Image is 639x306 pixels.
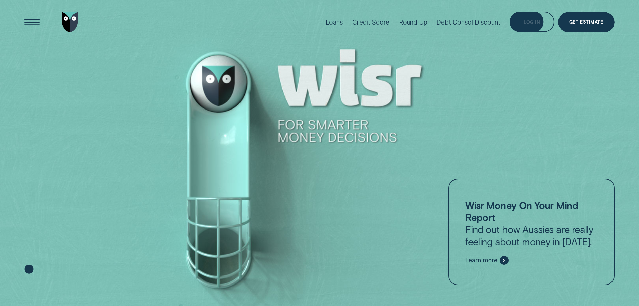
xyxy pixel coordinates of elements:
div: Debt Consol Discount [436,18,500,26]
div: Round Up [399,18,427,26]
a: Wisr Money On Your Mind ReportFind out how Aussies are really feeling about money in [DATE].Learn... [448,179,614,286]
div: Loans [326,18,343,26]
img: Wisr [62,12,78,32]
span: Learn more [465,257,497,264]
a: Get Estimate [558,12,615,32]
p: Find out how Aussies are really feeling about money in [DATE]. [465,199,597,248]
button: Open Menu [22,12,42,32]
strong: Wisr Money On Your Mind Report [465,199,578,223]
div: Log in [524,20,540,25]
div: Credit Score [352,18,389,26]
button: Log in [510,12,554,32]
